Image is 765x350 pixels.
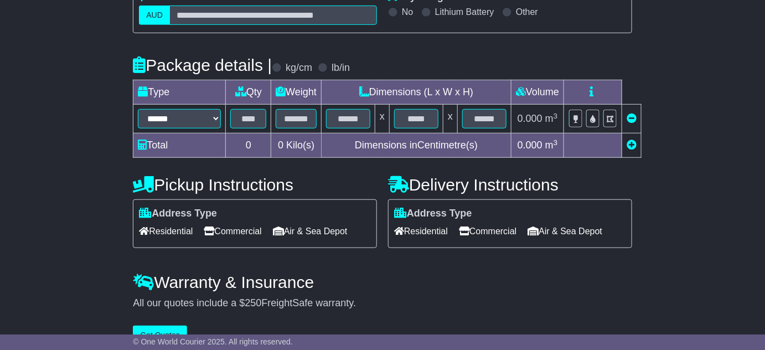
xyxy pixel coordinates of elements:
span: Residential [394,223,448,240]
td: Volume [511,80,564,105]
h4: Pickup Instructions [133,176,377,194]
h4: Package details | [133,56,272,74]
td: x [443,105,458,133]
h4: Warranty & Insurance [133,273,632,291]
sup: 3 [554,138,558,147]
span: Air & Sea Depot [528,223,602,240]
button: Get Quotes [133,326,187,345]
td: Qty [226,80,271,105]
span: 250 [245,297,261,308]
label: AUD [139,6,170,25]
span: m [545,140,558,151]
td: 0 [226,133,271,158]
h4: Delivery Instructions [388,176,632,194]
td: Dimensions in Centimetre(s) [322,133,511,158]
label: lb/in [332,62,350,74]
label: Other [516,7,538,17]
span: Air & Sea Depot [273,223,348,240]
span: m [545,113,558,124]
td: Kilo(s) [271,133,322,158]
label: Address Type [394,208,472,220]
label: kg/cm [286,62,312,74]
span: 0.000 [518,113,542,124]
label: Lithium Battery [435,7,494,17]
label: No [402,7,413,17]
td: Type [133,80,226,105]
span: Commercial [204,223,261,240]
label: Address Type [139,208,217,220]
span: 0.000 [518,140,542,151]
a: Remove this item [627,113,637,124]
td: Weight [271,80,322,105]
td: x [375,105,390,133]
span: Residential [139,223,193,240]
div: All our quotes include a $ FreightSafe warranty. [133,297,632,310]
td: Dimensions (L x W x H) [322,80,511,105]
sup: 3 [554,112,558,120]
span: Commercial [459,223,516,240]
span: 0 [278,140,283,151]
td: Total [133,133,226,158]
a: Add new item [627,140,637,151]
span: © One World Courier 2025. All rights reserved. [133,337,293,346]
